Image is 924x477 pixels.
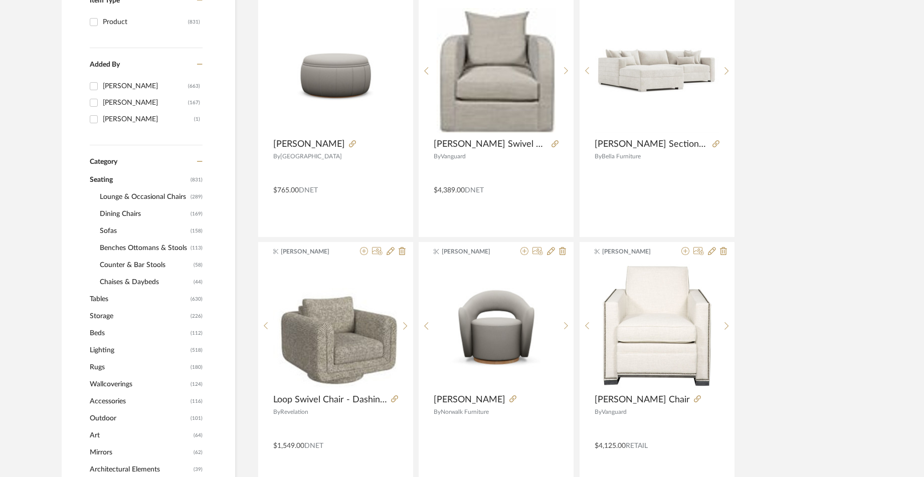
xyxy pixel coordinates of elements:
[90,393,188,410] span: Accessories
[100,188,188,205] span: Lounge & Occasional Chairs
[595,153,602,159] span: By
[273,409,280,415] span: By
[90,61,120,68] span: Added By
[595,9,719,133] img: Helena Fabric Sectional Metal Foot
[191,410,203,426] span: (101)
[103,95,188,111] div: [PERSON_NAME]
[100,274,191,291] span: Chaises & Daybeds
[191,342,203,358] span: (518)
[602,409,627,415] span: Vanguard
[441,409,489,415] span: Norwalk Furniture
[273,264,398,388] img: Loop Swivel Chair - Dashing Olive
[465,187,484,194] span: DNET
[191,308,203,324] span: (226)
[90,427,191,444] span: Art
[602,153,641,159] span: Bella Furniture
[103,78,188,94] div: [PERSON_NAME]
[90,376,188,393] span: Wallcoverings
[434,187,465,194] span: $4,389.00
[90,171,188,188] span: Seating
[191,189,203,205] span: (289)
[103,111,194,127] div: [PERSON_NAME]
[273,9,398,133] img: WILSON
[304,442,323,449] span: DNET
[90,342,188,359] span: Lighting
[194,444,203,460] span: (62)
[191,291,203,307] span: (630)
[281,247,344,256] span: [PERSON_NAME]
[191,325,203,341] span: (112)
[90,308,188,325] span: Storage
[100,222,188,240] span: Sofas
[194,427,203,443] span: (64)
[273,394,387,405] span: Loop Swivel Chair - Dashing Olive
[437,8,556,133] img: Ostrum Swivel Chair
[191,359,203,375] span: (180)
[442,247,505,256] span: [PERSON_NAME]
[90,410,188,427] span: Outdoor
[90,444,191,461] span: Mirrors
[280,153,342,159] span: [GEOGRAPHIC_DATA]
[103,14,188,30] div: Product
[191,393,203,409] span: (116)
[100,257,191,274] span: Counter & Bar Stools
[188,78,200,94] div: (663)
[626,442,648,449] span: Retail
[434,153,441,159] span: By
[90,291,188,308] span: Tables
[188,14,200,30] div: (831)
[595,394,690,405] span: [PERSON_NAME] Chair
[273,153,280,159] span: By
[441,153,466,159] span: Vanguard
[273,139,345,150] span: [PERSON_NAME]
[273,187,299,194] span: $765.00
[273,442,304,449] span: $1,549.00
[191,206,203,222] span: (169)
[90,325,188,342] span: Beds
[100,240,188,257] span: Benches Ottomans & Stools
[191,376,203,392] span: (124)
[191,240,203,256] span: (113)
[90,158,117,166] span: Category
[595,139,708,150] span: [PERSON_NAME] Sectional Metal Foot
[194,274,203,290] span: (44)
[188,95,200,111] div: (167)
[434,264,559,388] img: BECKY
[191,172,203,188] span: (831)
[299,187,318,194] span: DNET
[602,264,712,389] img: Garvey Chair
[100,205,188,222] span: Dining Chairs
[595,409,602,415] span: By
[595,442,626,449] span: $4,125.00
[434,394,505,405] span: [PERSON_NAME]
[602,247,665,256] span: [PERSON_NAME]
[194,257,203,273] span: (58)
[280,409,308,415] span: Revelation
[191,223,203,239] span: (158)
[434,139,547,150] span: [PERSON_NAME] Swivel Chair
[90,359,188,376] span: Rugs
[434,409,441,415] span: By
[194,111,200,127] div: (1)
